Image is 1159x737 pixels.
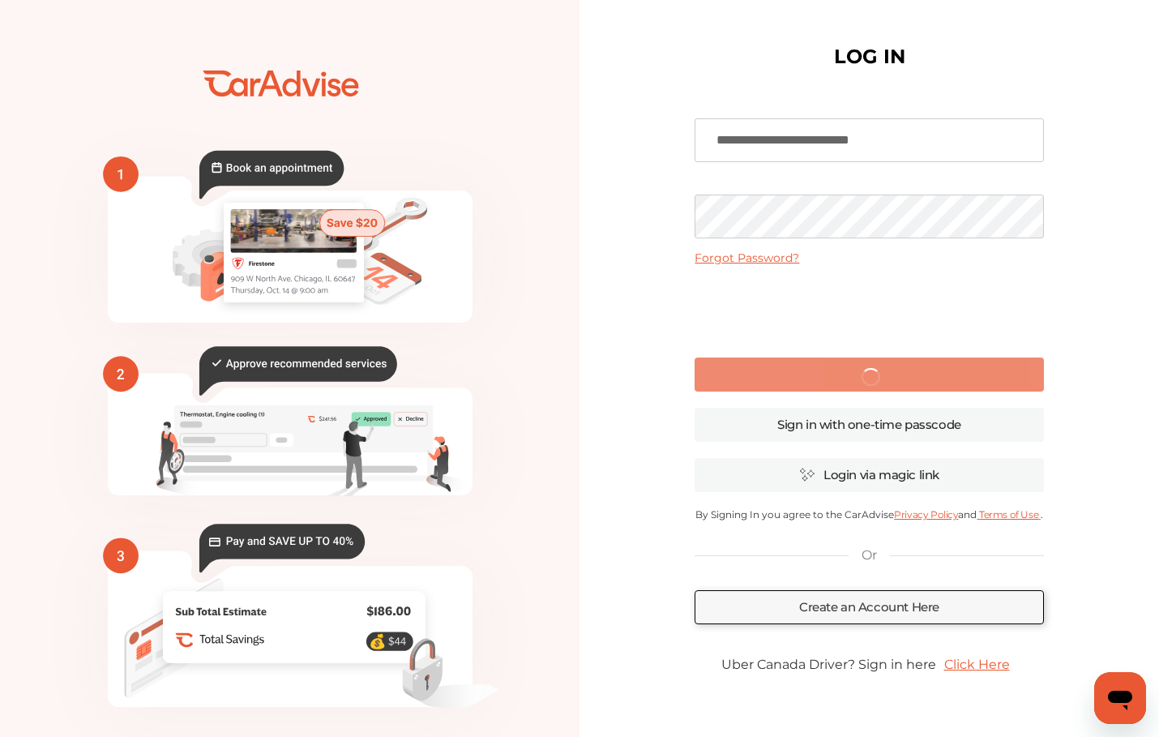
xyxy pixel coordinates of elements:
[695,458,1043,492] a: Login via magic link
[834,49,905,65] h1: LOG IN
[695,408,1043,442] a: Sign in with one-time passcode
[894,508,958,521] a: Privacy Policy
[695,251,799,265] a: Forgot Password?
[746,278,993,341] iframe: reCAPTCHA
[862,546,876,564] p: Or
[721,657,936,672] span: Uber Canada Driver? Sign in here
[936,649,1018,680] a: Click Here
[977,508,1040,521] a: Terms of Use
[1094,672,1146,724] iframe: Button to launch messaging window
[799,467,815,482] img: magic_icon.32c66aac.svg
[695,590,1043,624] a: Create an Account Here
[368,633,386,650] text: 💰
[695,508,1043,521] p: By Signing In you agree to the CarAdvise and .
